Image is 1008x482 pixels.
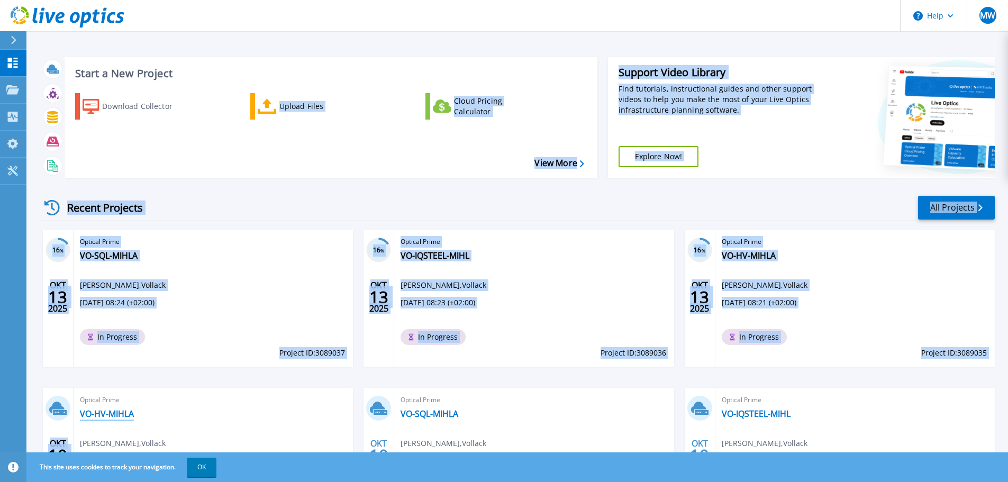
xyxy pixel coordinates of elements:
[980,11,995,20] span: MW
[75,68,584,79] h3: Start a New Project
[187,458,216,477] button: OK
[401,438,486,449] span: [PERSON_NAME] , Vollack
[401,394,667,406] span: Optical Prime
[401,297,475,308] span: [DATE] 08:23 (+02:00)
[80,236,347,248] span: Optical Prime
[250,93,368,120] a: Upload Files
[369,278,389,316] div: OKT 2025
[80,394,347,406] span: Optical Prime
[401,236,667,248] span: Optical Prime
[690,451,709,460] span: 10
[619,146,699,167] a: Explore Now!
[722,329,787,345] span: In Progress
[80,279,166,291] span: [PERSON_NAME] , Vollack
[369,293,388,302] span: 13
[366,244,391,257] h3: 16
[401,408,458,419] a: VO-SQL-MIHLA
[60,248,63,253] span: %
[380,248,384,253] span: %
[48,436,68,475] div: OKT 2025
[722,394,988,406] span: Optical Prime
[722,408,791,419] a: VO-IQSTEEL-MIHL
[722,236,988,248] span: Optical Prime
[75,93,193,120] a: Download Collector
[690,293,709,302] span: 13
[401,329,466,345] span: In Progress
[80,297,155,308] span: [DATE] 08:24 (+02:00)
[619,84,816,115] div: Find tutorials, instructional guides and other support videos to help you make the most of your L...
[722,438,807,449] span: [PERSON_NAME] , Vollack
[279,96,364,117] div: Upload Files
[921,347,987,359] span: Project ID: 3089035
[401,250,469,261] a: VO-IQSTEEL-MIHL
[425,93,543,120] a: Cloud Pricing Calculator
[722,279,807,291] span: [PERSON_NAME] , Vollack
[702,248,705,253] span: %
[369,436,389,475] div: OKT 2025
[80,329,145,345] span: In Progress
[722,297,796,308] span: [DATE] 08:21 (+02:00)
[80,438,166,449] span: [PERSON_NAME] , Vollack
[601,347,666,359] span: Project ID: 3089036
[41,195,157,221] div: Recent Projects
[102,96,187,117] div: Download Collector
[619,66,816,79] div: Support Video Library
[722,250,776,261] a: VO-HV-MIHLA
[687,244,712,257] h3: 16
[48,293,67,302] span: 13
[918,196,995,220] a: All Projects
[369,451,388,460] span: 10
[279,347,345,359] span: Project ID: 3089037
[80,250,138,261] a: VO-SQL-MIHLA
[534,158,584,168] a: View More
[454,96,539,117] div: Cloud Pricing Calculator
[48,451,67,460] span: 10
[80,408,134,419] a: VO-HV-MIHLA
[46,244,70,257] h3: 16
[689,436,710,475] div: OKT 2025
[689,278,710,316] div: OKT 2025
[29,458,216,477] span: This site uses cookies to track your navigation.
[48,278,68,316] div: OKT 2025
[401,279,486,291] span: [PERSON_NAME] , Vollack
